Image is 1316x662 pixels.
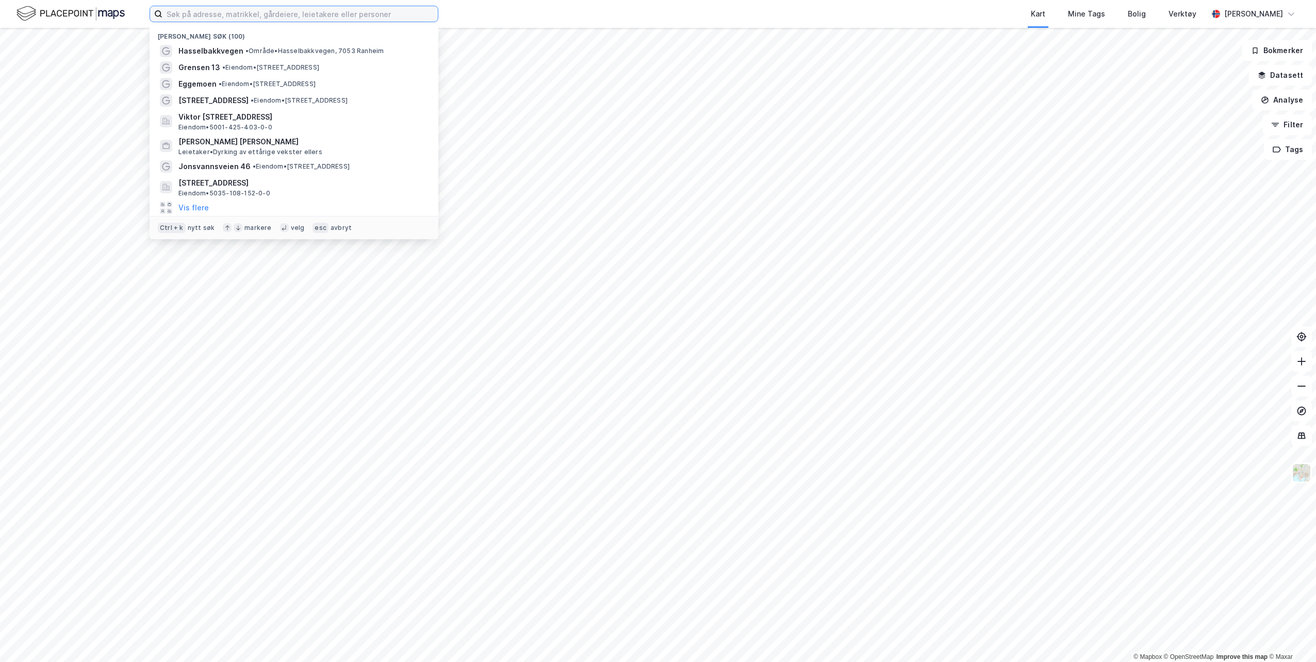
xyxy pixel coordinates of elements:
[1068,8,1105,20] div: Mine Tags
[162,6,438,22] input: Søk på adresse, matrikkel, gårdeiere, leietakere eller personer
[1292,463,1311,483] img: Z
[1262,114,1312,135] button: Filter
[251,96,254,104] span: •
[178,61,220,74] span: Grensen 13
[1164,653,1214,660] a: OpenStreetMap
[312,223,328,233] div: esc
[1264,613,1316,662] iframe: Chat Widget
[1264,139,1312,160] button: Tags
[178,160,251,173] span: Jonsvannsveien 46
[178,123,272,131] span: Eiendom • 5001-425-403-0-0
[178,189,270,197] span: Eiendom • 5035-108-152-0-0
[1128,8,1146,20] div: Bolig
[178,45,243,57] span: Hasselbakkvegen
[178,202,209,214] button: Vis flere
[245,47,384,55] span: Område • Hasselbakkvegen, 7053 Ranheim
[178,177,426,189] span: [STREET_ADDRESS]
[1133,653,1162,660] a: Mapbox
[245,47,249,55] span: •
[244,224,271,232] div: markere
[222,63,319,72] span: Eiendom • [STREET_ADDRESS]
[1031,8,1045,20] div: Kart
[17,5,125,23] img: logo.f888ab2527a4732fd821a326f86c7f29.svg
[1242,40,1312,61] button: Bokmerker
[178,111,426,123] span: Viktor [STREET_ADDRESS]
[178,78,217,90] span: Eggemoen
[178,94,249,107] span: [STREET_ADDRESS]
[219,80,316,88] span: Eiendom • [STREET_ADDRESS]
[253,162,350,171] span: Eiendom • [STREET_ADDRESS]
[1249,65,1312,86] button: Datasett
[253,162,256,170] span: •
[291,224,305,232] div: velg
[331,224,352,232] div: avbryt
[178,136,426,148] span: [PERSON_NAME] [PERSON_NAME]
[188,224,215,232] div: nytt søk
[1252,90,1312,110] button: Analyse
[1216,653,1268,660] a: Improve this map
[178,148,322,156] span: Leietaker • Dyrking av ettårige vekster ellers
[1169,8,1196,20] div: Verktøy
[251,96,348,105] span: Eiendom • [STREET_ADDRESS]
[1224,8,1283,20] div: [PERSON_NAME]
[222,63,225,71] span: •
[158,223,186,233] div: Ctrl + k
[150,24,438,43] div: [PERSON_NAME] søk (100)
[219,80,222,88] span: •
